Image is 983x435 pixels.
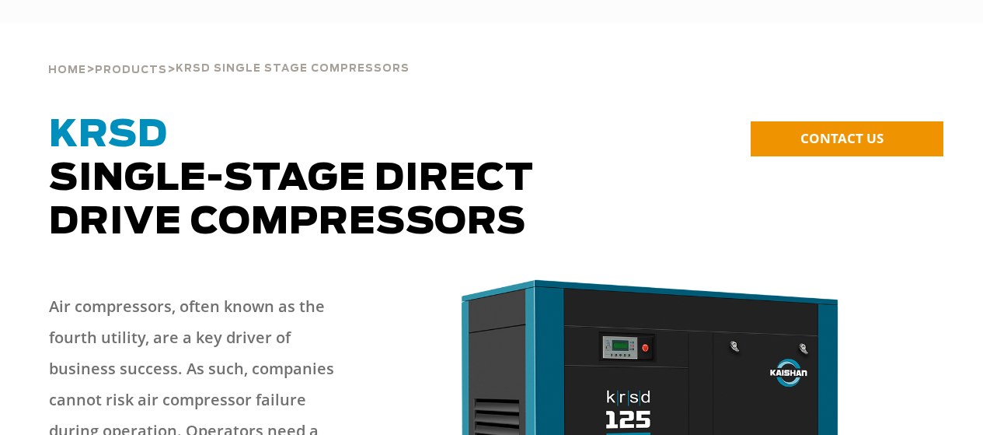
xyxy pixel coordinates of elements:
[800,129,884,147] span: CONTACT US
[176,64,410,74] span: krsd single stage compressors
[751,121,943,156] a: CONTACT US
[48,23,410,82] div: > >
[48,62,86,76] a: Home
[49,117,534,241] span: Single-Stage Direct Drive Compressors
[49,117,168,154] span: KRSD
[95,65,167,75] span: Products
[95,62,167,76] a: Products
[48,65,86,75] span: Home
